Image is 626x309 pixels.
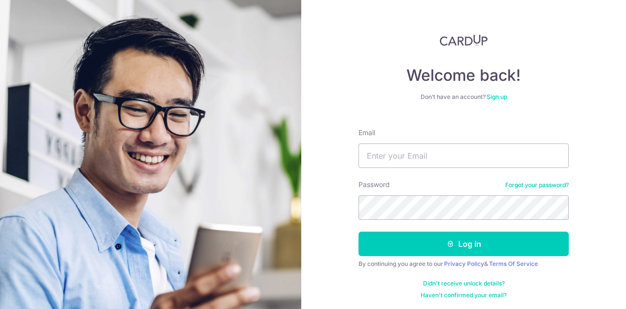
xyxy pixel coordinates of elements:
a: Forgot your password? [505,181,569,189]
label: Email [358,128,375,138]
a: Haven't confirmed your email? [421,291,507,299]
div: By continuing you agree to our & [358,260,569,268]
input: Enter your Email [358,143,569,168]
img: CardUp Logo [440,34,488,46]
div: Don’t have an account? [358,93,569,101]
a: Terms Of Service [489,260,538,267]
button: Log in [358,232,569,256]
a: Privacy Policy [444,260,484,267]
h4: Welcome back! [358,66,569,85]
label: Password [358,180,390,190]
a: Sign up [487,93,507,100]
a: Didn't receive unlock details? [423,280,505,287]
